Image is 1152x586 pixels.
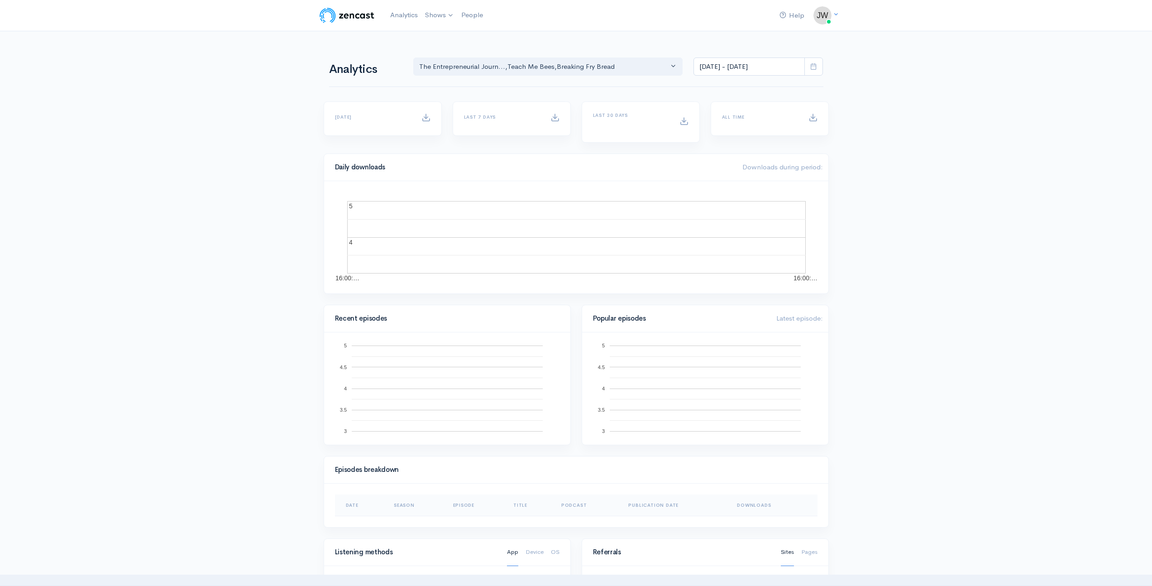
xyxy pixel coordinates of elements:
[551,538,559,566] a: OS
[339,407,346,413] text: 3.5
[742,163,823,171] span: Downloads during period:
[413,58,683,76] button: The Entrepreneurial Journ..., Teach Me Bees, Breaking Fry Bread
[335,495,387,516] th: Date
[349,202,353,210] text: 5
[801,538,817,566] a: Pages
[339,364,346,370] text: 4.5
[318,6,376,24] img: ZenCast Logo
[349,239,353,246] text: 4
[506,495,554,516] th: Title
[335,192,817,283] svg: A chart.
[446,495,507,516] th: Episode
[344,343,346,348] text: 5
[598,407,604,413] text: 3.5
[526,538,544,566] a: Device
[602,428,604,434] text: 3
[776,6,808,25] a: Help
[335,274,359,282] text: 16:00:…
[335,163,731,171] h4: Daily downloads
[335,343,559,434] svg: A chart.
[593,113,669,118] h6: Last 30 days
[593,548,770,556] h4: Referrals
[458,5,487,25] a: People
[419,62,669,72] div: The Entrepreneurial Journ... , Teach Me Bees , Breaking Fry Bread
[464,115,540,120] h6: Last 7 days
[344,386,346,391] text: 4
[730,495,817,516] th: Downloads
[335,315,554,322] h4: Recent episodes
[602,386,604,391] text: 4
[387,495,446,516] th: Season
[335,115,411,120] h6: [DATE]
[813,6,832,24] img: ...
[722,115,798,120] h6: All time
[598,364,604,370] text: 4.5
[593,315,765,322] h4: Popular episodes
[421,5,458,25] a: Shows
[507,538,518,566] a: App
[621,495,730,516] th: Publication Date
[554,495,621,516] th: Podcast
[776,314,823,322] span: Latest episode:
[793,274,817,282] text: 16:00:…
[602,343,604,348] text: 5
[344,428,346,434] text: 3
[387,5,421,25] a: Analytics
[593,343,817,434] svg: A chart.
[781,538,794,566] a: Sites
[335,466,812,474] h4: Episodes breakdown
[329,63,402,76] h1: Analytics
[335,548,496,556] h4: Listening methods
[693,58,805,76] input: analytics date range selector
